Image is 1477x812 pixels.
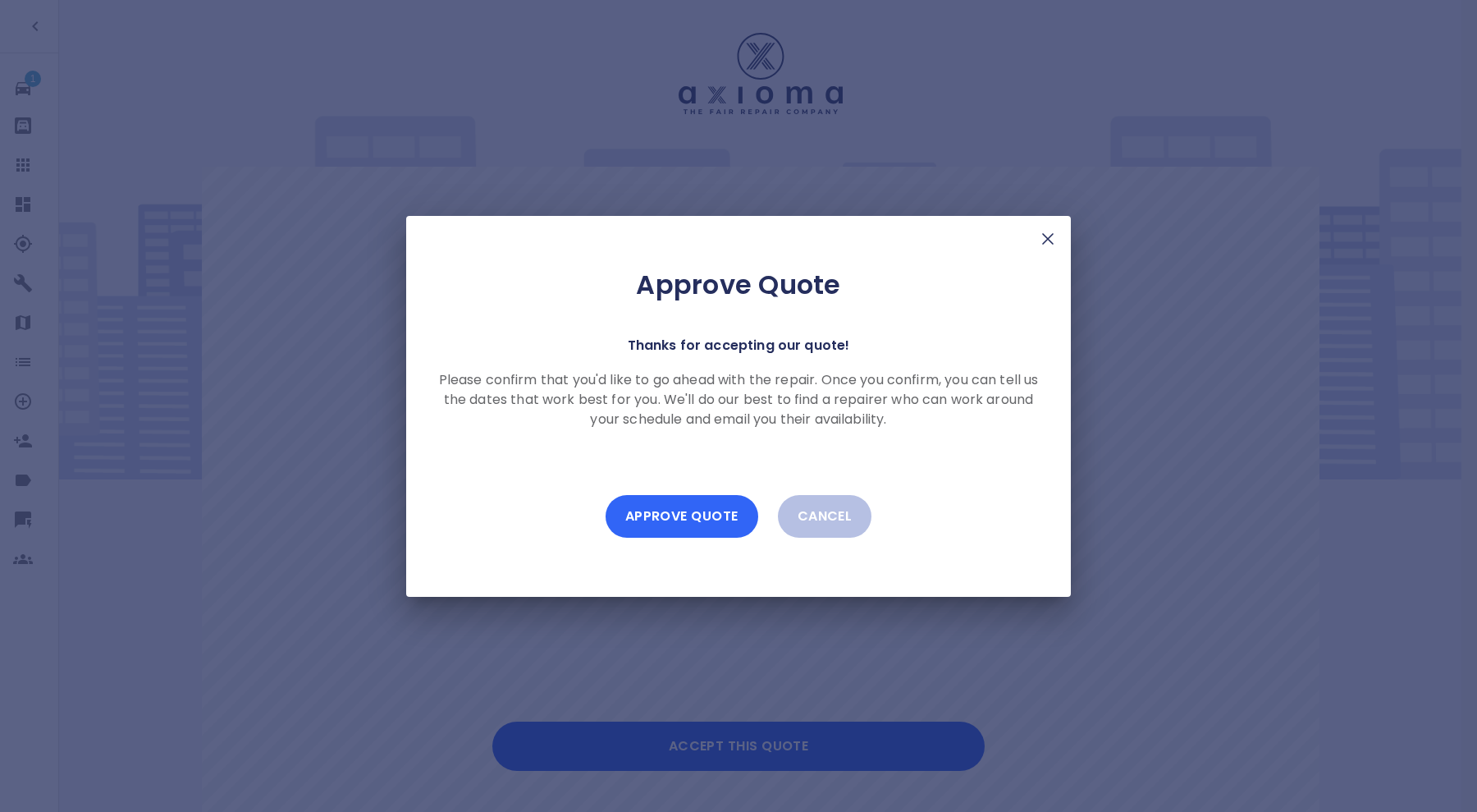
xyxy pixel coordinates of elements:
button: Cancel [778,495,872,538]
h2: Approve Quote [432,268,1045,301]
p: Thanks for accepting our quote! [628,334,850,357]
img: X Mark [1038,229,1058,249]
button: Approve Quote [606,495,758,538]
p: Please confirm that you'd like to go ahead with the repair. Once you confirm, you can tell us the... [432,370,1045,429]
